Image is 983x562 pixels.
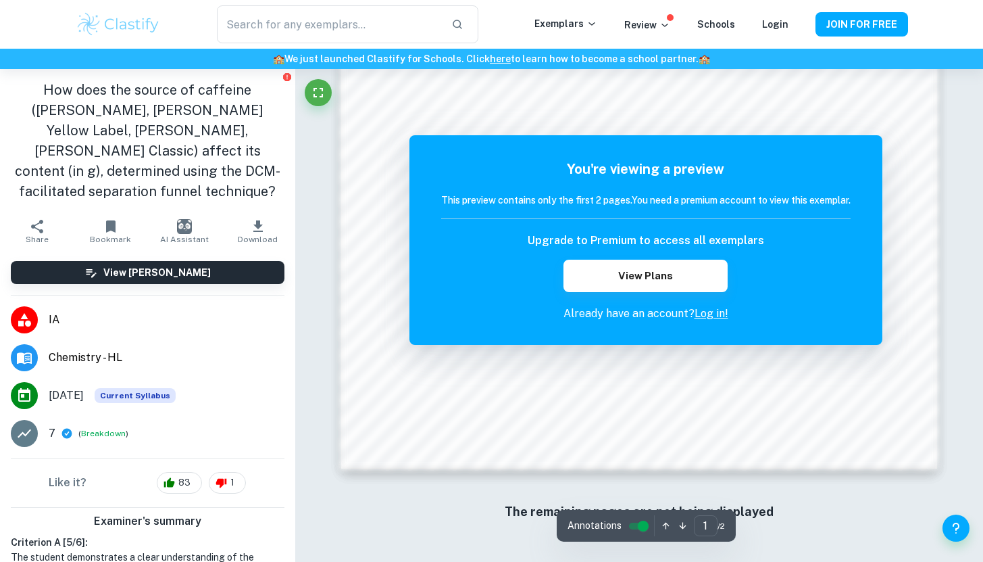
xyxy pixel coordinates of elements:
span: Download [238,235,278,244]
span: 83 [171,476,198,490]
button: AI Assistant [147,212,221,250]
input: Search for any exemplars... [217,5,440,43]
h6: This preview contains only the first 2 pages. You need a premium account to view this exemplar. [441,193,851,208]
button: View Plans [563,260,727,292]
h6: View [PERSON_NAME] [103,265,211,280]
a: here [490,53,511,64]
a: Login [762,19,788,30]
span: 🏫 [273,53,284,64]
h6: Upgrade to Premium to access all exemplars [528,233,764,249]
span: Annotations [568,519,622,533]
h5: You're viewing a preview [441,159,851,179]
span: ( ) [78,427,128,440]
div: 1 [209,472,246,494]
a: Log in! [695,307,728,320]
button: Bookmark [74,212,147,250]
button: Help and Feedback [942,515,969,542]
h6: Examiner's summary [5,513,290,530]
button: Fullscreen [305,79,332,106]
h6: We just launched Clastify for Schools. Click to learn how to become a school partner. [3,51,980,66]
h6: Criterion A [ 5 / 6 ]: [11,535,284,550]
button: Report issue [282,72,293,82]
span: Chemistry - HL [49,350,284,366]
span: Current Syllabus [95,388,176,403]
span: [DATE] [49,388,84,404]
div: This exemplar is based on the current syllabus. Feel free to refer to it for inspiration/ideas wh... [95,388,176,403]
span: 🏫 [699,53,710,64]
span: IA [49,312,284,328]
img: Clastify logo [76,11,161,38]
button: JOIN FOR FREE [815,12,908,37]
p: Already have an account? [441,306,851,322]
span: Bookmark [90,235,131,244]
button: View [PERSON_NAME] [11,261,284,284]
p: 7 [49,425,55,442]
h6: Like it? [49,475,86,491]
p: Exemplars [534,16,597,31]
h1: How does the source of caffeine ([PERSON_NAME], [PERSON_NAME] Yellow Label, [PERSON_NAME], [PERSO... [11,80,284,202]
span: AI Assistant [160,235,209,244]
button: Breakdown [81,427,126,440]
p: Review [624,18,670,32]
h6: The remaining pages are not being displayed [368,502,910,521]
button: Download [221,212,295,250]
a: Schools [697,19,735,30]
img: AI Assistant [177,219,192,234]
span: Share [26,235,49,244]
div: 83 [157,472,202,494]
span: 1 [223,476,242,490]
span: / 2 [717,520,725,532]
